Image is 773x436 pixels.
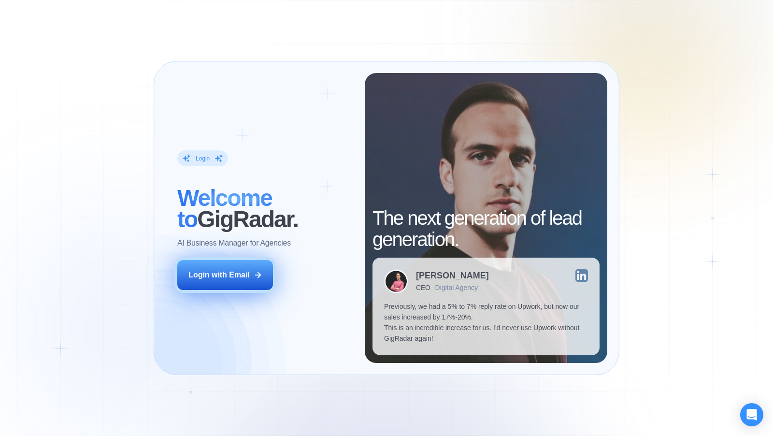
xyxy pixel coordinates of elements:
[177,185,272,232] span: Welcome to
[416,271,489,280] div: [PERSON_NAME]
[188,270,250,280] div: Login with Email
[177,260,273,290] button: Login with Email
[372,207,599,250] h2: The next generation of lead generation.
[384,301,587,344] p: Previously, we had a 5% to 7% reply rate on Upwork, but now our sales increased by 17%-20%. This ...
[196,154,210,162] div: Login
[177,238,291,248] p: AI Business Manager for Agencies
[740,403,763,426] div: Open Intercom Messenger
[435,284,478,291] div: Digital Agency
[416,284,430,291] div: CEO
[177,188,353,230] h2: ‍ GigRadar.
